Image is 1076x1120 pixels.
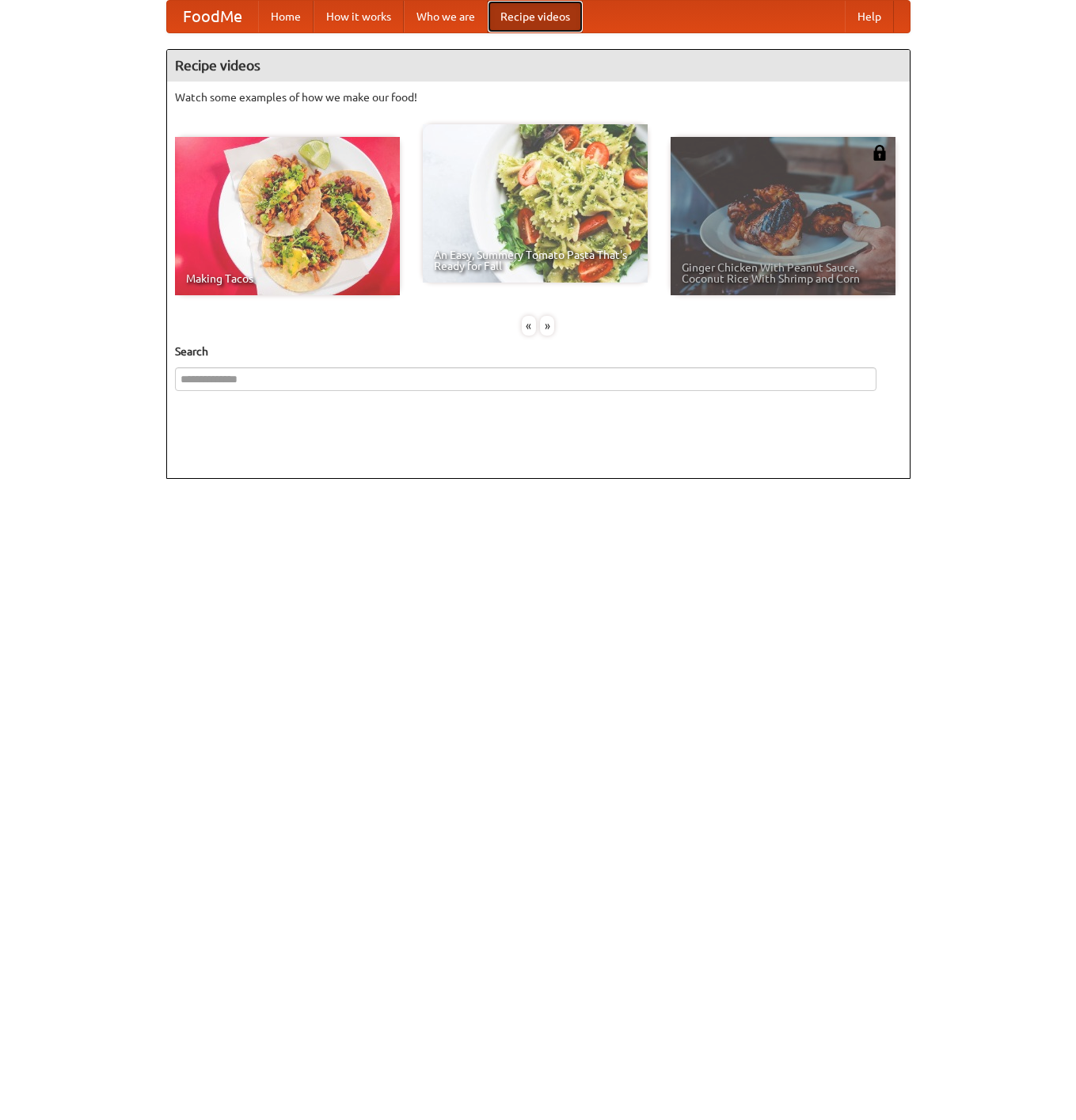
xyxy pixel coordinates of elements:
div: « [522,316,536,336]
h5: Search [175,344,902,359]
a: How it works [314,1,404,32]
img: 483408.png [872,145,888,161]
a: Recipe videos [488,1,583,32]
span: An Easy, Summery Tomato Pasta That's Ready for Fall [434,249,637,271]
a: Home [258,1,314,32]
a: FoodMe [167,1,258,32]
a: Who we are [404,1,488,32]
span: Making Tacos [186,273,389,284]
p: Watch some examples of how we make our food! [175,89,902,105]
a: Help [845,1,894,32]
h4: Recipe videos [167,50,910,82]
a: An Easy, Summery Tomato Pasta That's Ready for Fall [423,124,648,283]
div: » [540,316,554,336]
a: Making Tacos [175,137,400,295]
